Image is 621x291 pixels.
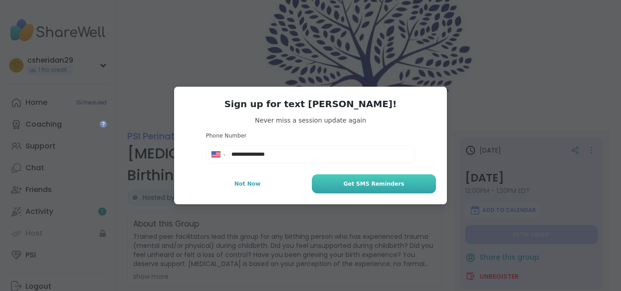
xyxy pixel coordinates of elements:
iframe: Spotlight [100,120,107,128]
img: United States [212,152,220,157]
h3: Sign up for text [PERSON_NAME]! [185,98,436,110]
button: Not Now [185,174,310,193]
span: Not Now [234,180,260,188]
button: Get SMS Reminders [312,174,436,193]
h3: Phone Number [206,132,415,140]
span: Never miss a session update again [185,116,436,125]
span: Get SMS Reminders [343,180,404,188]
